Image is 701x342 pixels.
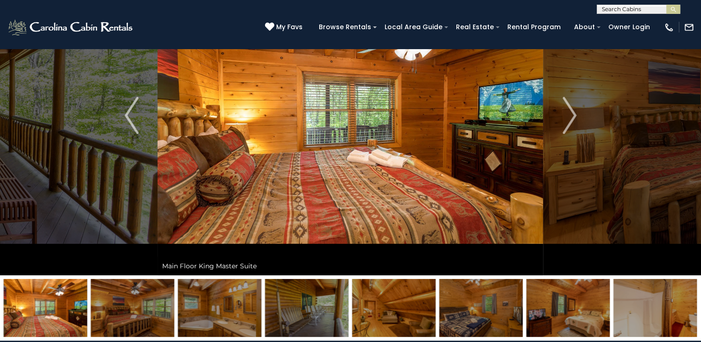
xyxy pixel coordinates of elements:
[352,279,436,337] img: 163275458
[178,279,261,337] img: 163275456
[314,20,376,34] a: Browse Rentals
[684,22,694,32] img: mail-regular-white.png
[503,20,565,34] a: Rental Program
[451,20,499,34] a: Real Estate
[613,279,697,337] img: 163275461
[265,22,305,32] a: My Favs
[91,279,174,337] img: 163275455
[265,279,348,337] img: 163275457
[562,97,576,134] img: arrow
[604,20,655,34] a: Owner Login
[125,97,139,134] img: arrow
[439,279,523,337] img: 163275459
[276,22,303,32] span: My Favs
[664,22,674,32] img: phone-regular-white.png
[569,20,600,34] a: About
[380,20,447,34] a: Local Area Guide
[158,257,543,275] div: Main Floor King Master Suite
[526,279,610,337] img: 163275460
[7,18,135,37] img: White-1-2.png
[4,279,87,337] img: 163275454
